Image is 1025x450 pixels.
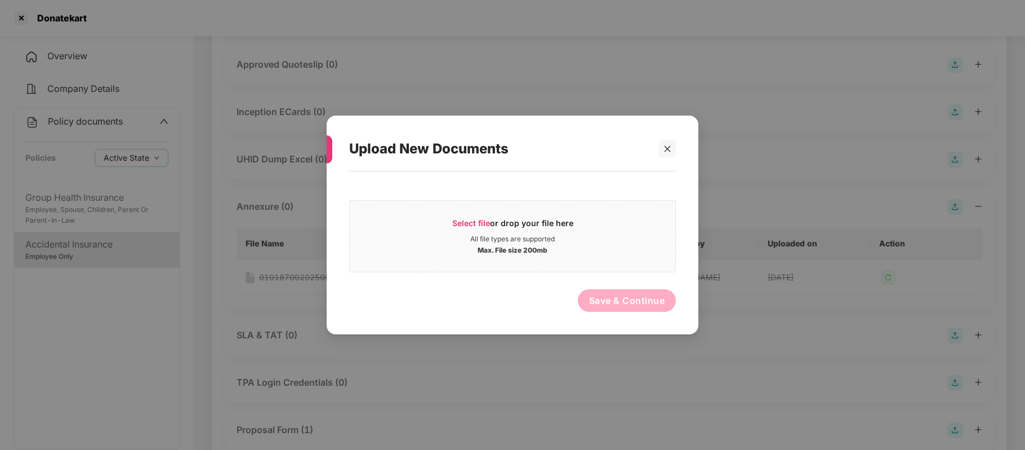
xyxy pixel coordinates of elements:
button: Save & Continue [578,289,676,312]
div: or drop your file here [452,218,573,235]
span: close [663,145,671,153]
span: Select fileor drop your file hereAll file types are supportedMax. File size 200mb [350,209,675,263]
span: Select file [452,218,490,228]
div: Upload New Documents [349,127,649,171]
div: All file types are supported [470,235,555,244]
div: Max. File size 200mb [478,244,547,255]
